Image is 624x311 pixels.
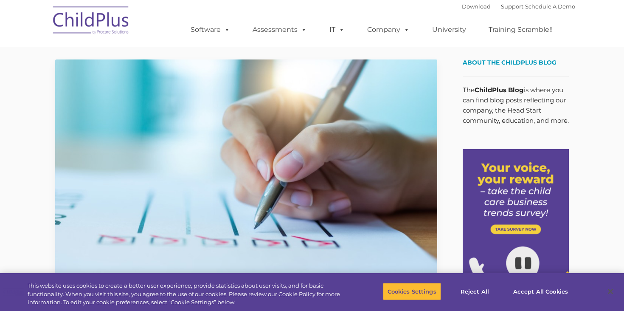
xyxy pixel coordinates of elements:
[359,21,418,38] a: Company
[424,21,475,38] a: University
[383,283,441,300] button: Cookies Settings
[509,283,573,300] button: Accept All Cookies
[525,3,575,10] a: Schedule A Demo
[244,21,315,38] a: Assessments
[601,282,620,301] button: Close
[448,283,501,300] button: Reject All
[501,3,523,10] a: Support
[55,59,437,274] img: Efficiency Boost: ChildPlus Online's Enhanced Family Pre-Application Process - Streamlining Appli...
[182,21,239,38] a: Software
[463,85,569,126] p: The is where you can find blog posts reflecting our company, the Head Start community, education,...
[480,21,561,38] a: Training Scramble!!
[463,59,557,66] span: About the ChildPlus Blog
[49,0,134,43] img: ChildPlus by Procare Solutions
[28,282,343,307] div: This website uses cookies to create a better user experience, provide statistics about user visit...
[321,21,353,38] a: IT
[475,86,524,94] strong: ChildPlus Blog
[462,3,491,10] a: Download
[462,3,575,10] font: |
